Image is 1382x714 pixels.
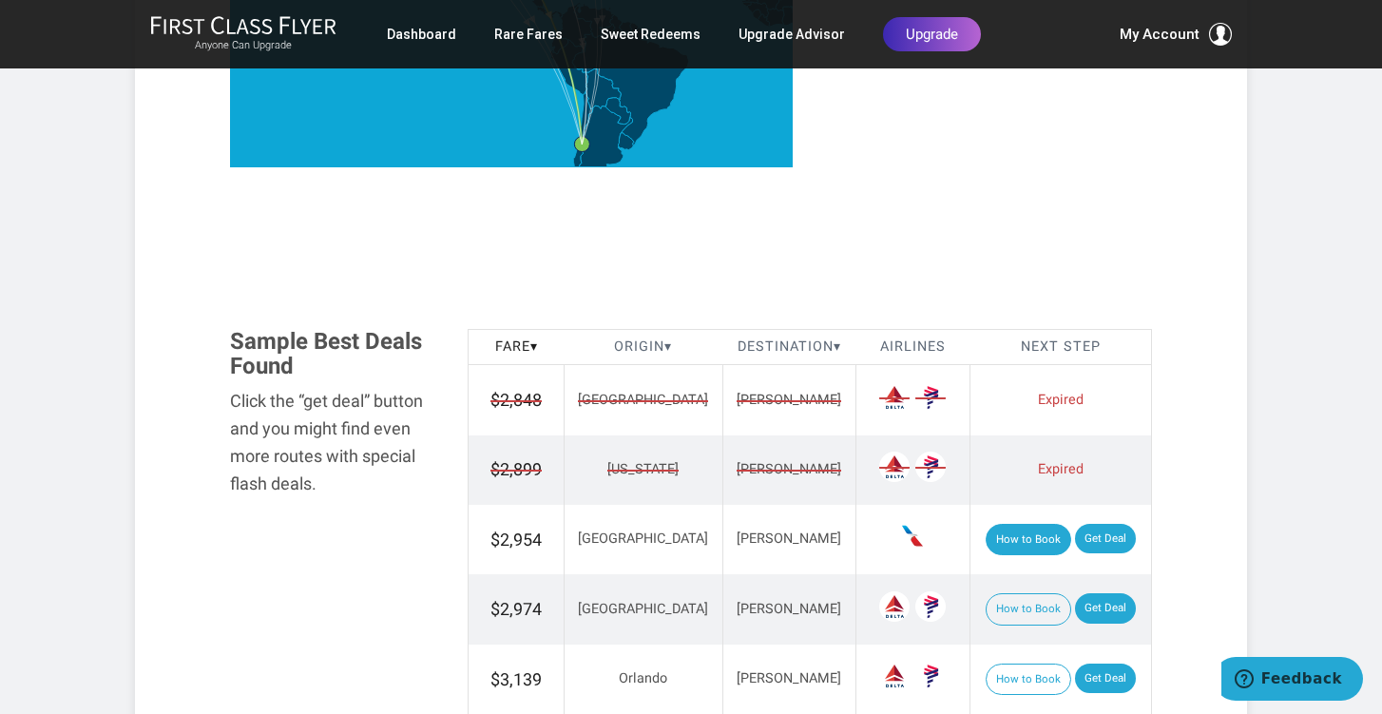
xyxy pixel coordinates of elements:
[607,460,679,480] span: [US_STATE]
[619,133,634,150] path: Uruguay
[915,661,946,691] span: LATAM
[619,670,667,686] span: Orlando
[490,669,542,689] span: $3,139
[737,601,841,617] span: [PERSON_NAME]
[879,452,910,482] span: Delta Airlines
[578,391,708,411] span: [GEOGRAPHIC_DATA]
[605,98,630,125] path: Paraguay
[739,17,845,51] a: Upgrade Advisor
[574,137,602,152] g: Santiago
[737,670,841,686] span: [PERSON_NAME]
[986,593,1071,626] button: How to Book
[150,39,336,52] small: Anyone Can Upgrade
[722,329,855,365] th: Destination
[150,15,336,35] img: First Class Flyer
[897,521,928,551] span: American Airlines
[1120,23,1200,46] span: My Account
[578,601,708,617] span: [GEOGRAPHIC_DATA]
[915,382,946,413] span: LATAM
[915,452,946,482] span: LATAM
[879,661,910,691] span: Delta Airlines
[855,329,969,365] th: Airlines
[490,388,542,413] span: $2,848
[1075,593,1136,624] a: Get Deal
[1038,461,1084,477] span: Expired
[494,17,563,51] a: Rare Fares
[664,338,672,355] span: ▾
[490,530,542,550] span: $2,954
[1038,392,1084,408] span: Expired
[387,17,456,51] a: Dashboard
[879,382,910,413] span: Delta Airlines
[737,531,841,547] span: [PERSON_NAME]
[879,591,910,622] span: Delta Airlines
[490,599,542,619] span: $2,974
[1075,524,1136,554] a: Get Deal
[565,329,723,365] th: Origin
[883,17,981,51] a: Upgrade
[986,524,1071,556] button: How to Book
[915,591,946,622] span: LATAM
[969,329,1151,365] th: Next Step
[572,25,689,146] path: Brazil
[1221,657,1363,704] iframe: Opens a widget where you can find more information
[737,391,841,411] span: [PERSON_NAME]
[737,460,841,480] span: [PERSON_NAME]
[150,15,336,53] a: First Class FlyerAnyone Can Upgrade
[530,338,538,355] span: ▾
[1120,23,1232,46] button: My Account
[230,329,439,379] h3: Sample Best Deals Found
[585,68,622,109] path: Bolivia
[578,531,708,547] span: [GEOGRAPHIC_DATA]
[469,329,565,365] th: Fare
[230,388,439,497] div: Click the “get deal” button and you might find even more routes with special flash deals.
[490,457,542,482] span: $2,899
[1075,664,1136,694] a: Get Deal
[986,664,1071,696] button: How to Book
[601,17,701,51] a: Sweet Redeems
[834,338,841,355] span: ▾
